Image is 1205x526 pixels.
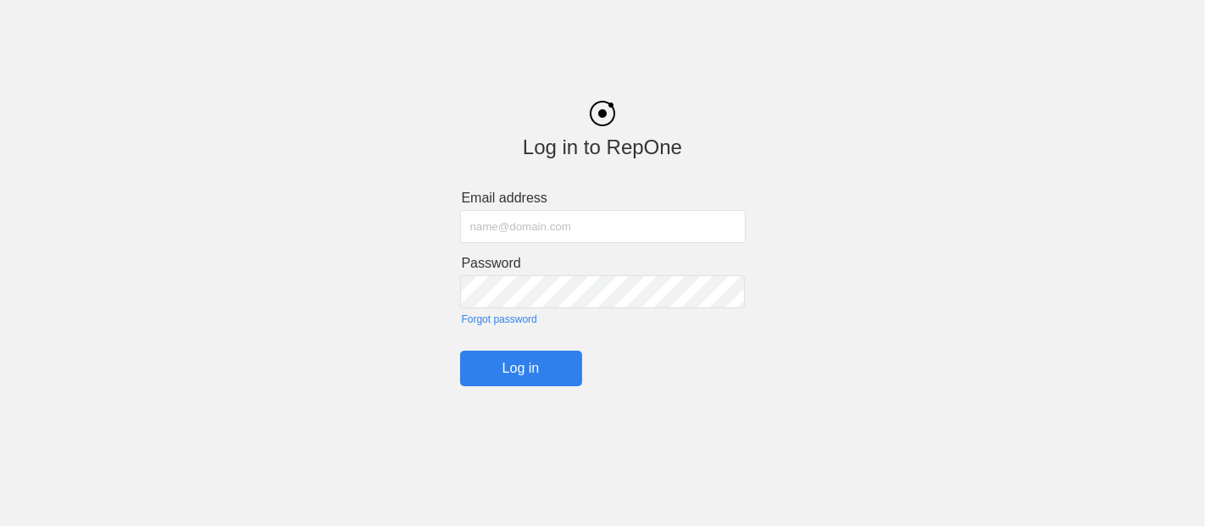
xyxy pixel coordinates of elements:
div: Log in to RepOne [460,136,746,159]
img: black_logo.png [590,101,615,126]
iframe: Chat Widget [901,330,1205,526]
a: Forgot password [462,313,746,325]
input: name@domain.com [460,210,746,243]
label: Password [462,256,746,271]
input: Log in [460,351,582,386]
label: Email address [462,191,746,206]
